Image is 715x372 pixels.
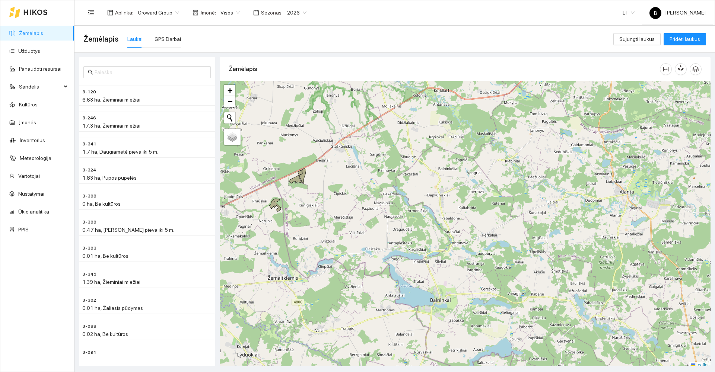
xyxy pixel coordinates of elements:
button: Sujungti laukus [613,33,661,45]
span: layout [107,10,113,16]
span: 2026 [287,7,306,18]
span: 17.3 ha, Žieminiai miežiai [82,123,140,129]
span: 3-300 [82,219,96,226]
span: + [228,86,232,95]
a: Sujungti laukus [613,36,661,42]
span: Visos [220,7,240,18]
button: Initiate a new search [224,112,235,124]
a: PPIS [18,227,29,232]
button: column-width [660,63,672,75]
span: [PERSON_NAME] [649,10,706,16]
span: 3-246 [82,115,96,122]
span: Pridėti laukus [670,35,700,43]
a: Zoom in [224,85,235,96]
span: 0 ha, Be kultūros [82,201,121,207]
span: 3-091 [82,349,96,356]
span: Sujungti laukus [619,35,655,43]
span: calendar [253,10,259,16]
span: − [228,97,232,106]
input: Paieška [95,68,206,76]
a: Užduotys [18,48,40,54]
span: Groward Group [138,7,179,18]
a: Žemėlapis [19,30,43,36]
span: 0.01 ha, Be kultūros [82,253,128,259]
span: LT [623,7,635,18]
div: GPS Darbai [155,35,181,43]
button: menu-fold [83,5,98,20]
button: Pridėti laukus [664,33,706,45]
span: 3-120 [82,89,96,96]
span: menu-fold [88,9,94,16]
span: 3-303 [82,245,96,252]
a: Zoom out [224,96,235,107]
span: column-width [660,66,671,72]
span: 1.83 ha, Pupos pupelės [82,175,137,181]
a: Pridėti laukus [664,36,706,42]
span: 0.01 ha, Žaliasis pūdymas [82,305,143,311]
a: Meteorologija [20,155,51,161]
span: Sezonas : [261,9,283,17]
span: 0.47 ha, [PERSON_NAME] pieva iki 5 m. [82,227,174,233]
span: Sandėlis [19,79,61,94]
span: 0.02 ha, Be kultūros [82,331,128,337]
a: Įmonės [19,119,36,125]
span: search [88,70,93,75]
div: Žemėlapis [229,58,660,80]
span: 1.39 ha, Žieminiai miežiai [82,279,140,285]
span: 3-308 [82,193,96,200]
span: 3-345 [82,271,96,278]
span: Įmonė : [200,9,216,17]
div: Laukai [127,35,143,43]
span: 3-324 [82,167,96,174]
a: Ūkio analitika [18,209,49,215]
a: Nustatymai [18,191,44,197]
span: 3-088 [82,323,96,330]
span: 6.63 ha, Žieminiai miežiai [82,97,140,103]
span: Aplinka : [115,9,133,17]
span: shop [193,10,198,16]
span: Žemėlapis [83,33,118,45]
a: Inventorius [20,137,45,143]
a: Vartotojai [18,173,40,179]
span: 3-341 [82,141,96,148]
a: Panaudoti resursai [19,66,61,72]
span: B [654,7,657,19]
span: 3-302 [82,297,96,304]
a: Kultūros [19,102,38,108]
a: Leaflet [691,362,709,368]
a: Layers [224,129,241,145]
span: 1.7 ha, Daugiametė pieva iki 5 m. [82,149,158,155]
